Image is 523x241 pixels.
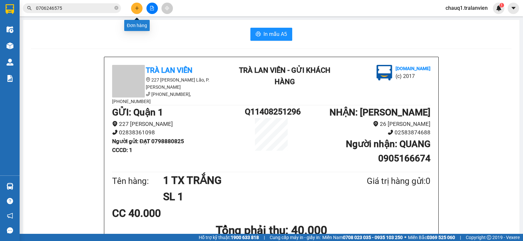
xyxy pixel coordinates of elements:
span: 1 [500,3,503,8]
button: plus [131,3,143,14]
strong: 0708 023 035 - 0935 103 250 [343,235,403,240]
span: search [27,6,32,10]
h1: SL 1 [163,188,335,205]
b: Người gửi : ĐẠT 0798880825 [112,138,184,144]
button: aim [161,3,173,14]
span: environment [373,121,379,127]
span: environment [146,77,150,82]
h1: Q11408251296 [245,105,298,118]
span: environment [112,121,118,127]
span: | [264,234,265,241]
span: printer [256,31,261,38]
h1: 1 TX TRẮNG [163,172,335,188]
b: Trà Lan Viên [146,66,193,74]
b: Trà Lan Viên - Gửi khách hàng [239,66,330,86]
b: NHẬN : [PERSON_NAME] [329,107,430,118]
img: logo.jpg [377,65,392,81]
span: close-circle [114,5,118,11]
b: GỬI : Quận 1 [112,107,163,118]
li: (c) 2017 [396,72,430,80]
b: CCCD : 1 [112,147,132,153]
li: [PHONE_NUMBER], [PHONE_NUMBER] [112,91,230,105]
li: 26 [PERSON_NAME] [298,120,430,128]
input: Tìm tên, số ĐT hoặc mã đơn [36,5,113,12]
img: warehouse-icon [7,42,13,49]
img: icon-new-feature [496,5,502,11]
img: warehouse-icon [7,59,13,66]
img: warehouse-icon [7,26,13,33]
span: close-circle [114,6,118,10]
strong: 1900 633 818 [231,235,259,240]
span: Miền Bắc [408,234,455,241]
sup: 1 [499,3,504,8]
span: notification [7,213,13,219]
span: phone [388,129,393,135]
strong: 0369 525 060 [427,235,455,240]
span: ⚪️ [404,236,406,239]
b: [DOMAIN_NAME] [396,66,430,71]
span: Miền Nam [322,234,403,241]
img: logo-vxr [6,4,14,14]
li: 227 [PERSON_NAME] [112,120,245,128]
img: warehouse-icon [7,183,13,190]
span: Cung cấp máy in - giấy in: [270,234,321,241]
div: Giá trị hàng gửi: 0 [335,174,430,188]
span: file-add [150,6,154,10]
span: aim [165,6,169,10]
span: caret-down [511,5,516,11]
h1: Tổng phải thu: 40.000 [112,221,430,239]
div: Tên hàng: [112,174,163,188]
span: phone [146,92,150,96]
span: question-circle [7,198,13,204]
div: CC 40.000 [112,205,217,221]
li: 227 [PERSON_NAME] Lão, P. [PERSON_NAME] [112,76,230,91]
button: printerIn mẫu A5 [250,28,292,41]
li: 02838361098 [112,128,245,137]
span: | [460,234,461,241]
img: solution-icon [7,75,13,82]
b: Người nhận : QUANG 0905166674 [346,139,430,164]
span: message [7,227,13,233]
div: Đơn hàng [124,20,150,31]
button: file-add [146,3,158,14]
li: 02583874688 [298,128,430,137]
span: In mẫu A5 [263,30,287,38]
span: plus [135,6,139,10]
span: phone [112,129,118,135]
span: chauq1.tralanvien [440,4,493,12]
button: caret-down [508,3,519,14]
span: Hỗ trợ kỹ thuật: [199,234,259,241]
span: copyright [487,235,491,240]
